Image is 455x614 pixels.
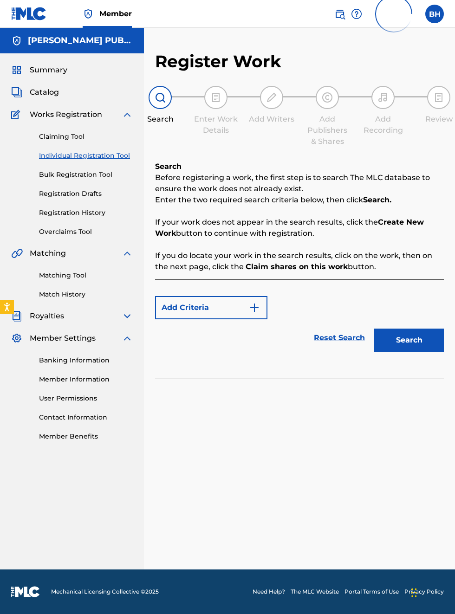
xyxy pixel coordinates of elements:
b: Search [155,162,182,171]
img: Royalties [11,310,22,322]
a: Banking Information [39,355,133,365]
a: User Permissions [39,394,133,403]
div: Add Writers [248,114,295,125]
img: step indicator icon for Add Writers [266,92,277,103]
form: Search Form [155,291,444,356]
a: Bulk Registration Tool [39,170,133,180]
img: 9d2ae6d4665cec9f34b9.svg [249,302,260,313]
img: search [334,8,345,19]
a: Need Help? [253,588,285,596]
img: expand [122,333,133,344]
img: expand [122,109,133,120]
a: Contact Information [39,413,133,422]
img: step indicator icon for Review [433,92,444,103]
a: Overclaims Tool [39,227,133,237]
div: Enter Work Details [193,114,239,136]
p: Before registering a work, the first step is to search The MLC database to ensure the work does n... [155,172,444,194]
h2: Register Work [155,51,281,72]
img: step indicator icon for Add Publishers & Shares [322,92,333,103]
button: Add Criteria [155,296,267,319]
p: If your work does not appear in the search results, click the button to continue with registration. [155,217,444,239]
a: CatalogCatalog [11,87,59,98]
img: Summary [11,65,22,76]
span: Catalog [30,87,59,98]
a: SummarySummary [11,65,67,76]
div: Help [351,5,362,23]
span: Member Settings [30,333,96,344]
strong: Search. [363,195,391,204]
a: The MLC Website [291,588,339,596]
img: MLC Logo [11,7,47,20]
img: expand [122,310,133,322]
a: Member Benefits [39,432,133,441]
div: Drag [411,579,417,607]
div: Add Recording [360,114,406,136]
div: User Menu [425,5,444,23]
span: Summary [30,65,67,76]
button: Search [374,329,444,352]
a: Registration Drafts [39,189,133,199]
a: Member Information [39,375,133,384]
img: step indicator icon for Search [155,92,166,103]
span: Member [99,8,132,19]
a: Individual Registration Tool [39,151,133,161]
p: If you do locate your work in the search results, click on the work, then on the next page, click... [155,250,444,272]
strong: Claim shares on this work [246,262,348,271]
a: Matching Tool [39,271,133,280]
p: Enter the two required search criteria below, then click [155,194,444,206]
h5: BOBBY HAMILTON PUBLISHING [28,35,133,46]
span: Works Registration [30,109,102,120]
span: Matching [30,248,66,259]
a: Portal Terms of Use [344,588,399,596]
img: Matching [11,248,23,259]
div: Search [137,114,183,125]
img: step indicator icon for Add Recording [377,92,389,103]
a: Registration History [39,208,133,218]
img: Catalog [11,87,22,98]
div: Add Publishers & Shares [304,114,351,147]
a: Privacy Policy [404,588,444,596]
a: Claiming Tool [39,132,133,142]
img: Works Registration [11,109,23,120]
img: Accounts [11,35,22,46]
a: Match History [39,290,133,299]
img: help [351,8,362,19]
img: logo [11,586,40,597]
iframe: Chat Widget [409,569,455,614]
a: Public Search [334,5,345,23]
img: step indicator icon for Enter Work Details [210,92,221,103]
a: Reset Search [309,328,370,348]
img: expand [122,248,133,259]
span: Royalties [30,310,64,322]
img: Top Rightsholder [83,8,94,19]
span: Mechanical Licensing Collective © 2025 [51,588,159,596]
img: Member Settings [11,333,22,344]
